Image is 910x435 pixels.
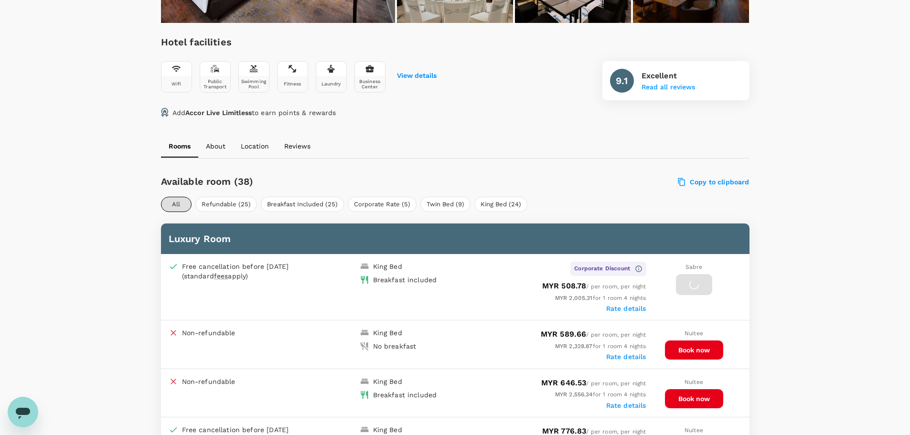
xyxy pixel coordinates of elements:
[555,343,593,350] span: MYR 2,328.87
[555,295,646,301] span: for 1 room 4 nights
[542,428,646,435] span: / per room, per night
[665,389,723,408] button: Book now
[360,262,369,271] img: king-bed-icon
[642,84,695,91] button: Read all reviews
[685,379,703,385] span: Nuitee
[541,331,646,338] span: / per room, per night
[474,197,527,212] button: King Bed (24)
[685,427,703,434] span: Nuitee
[171,81,182,86] div: Wifi
[542,281,587,290] span: MYR 508.78
[182,377,236,386] p: Non-refundable
[348,197,417,212] button: Corporate Rate (5)
[202,79,228,89] div: Public Transport
[284,141,310,151] p: Reviews
[555,391,593,398] span: MYR 2,556.34
[182,328,236,338] p: Non-refundable
[161,197,192,212] button: All
[360,425,369,435] img: king-bed-icon
[678,178,749,186] label: Copy to clipboard
[555,391,646,398] span: for 1 room 4 nights
[172,108,336,117] p: Add to earn points & rewards
[542,283,646,290] span: / per room, per night
[397,72,437,80] button: View details
[373,425,402,435] div: King Bed
[195,197,257,212] button: Refundable (25)
[161,34,437,50] h6: Hotel facilities
[169,141,191,151] p: Rooms
[241,141,269,151] p: Location
[321,81,341,86] div: Laundry
[8,397,38,427] iframe: Button to launch messaging window
[555,295,593,301] span: MYR 2,005.31
[182,262,311,281] div: Free cancellation before [DATE] (standard apply)
[606,305,646,312] label: Rate details
[541,380,646,387] span: / per room, per night
[606,402,646,409] label: Rate details
[214,272,228,280] span: fees
[360,377,369,386] img: king-bed-icon
[541,378,587,387] span: MYR 646.53
[185,109,252,117] span: Accor Live Limitless
[606,353,646,361] label: Rate details
[161,174,503,189] h6: Available room (38)
[373,262,402,271] div: King Bed
[642,70,695,82] p: Excellent
[206,141,225,151] p: About
[261,197,344,212] button: Breakfast Included (25)
[574,264,630,274] span: Corporate Discount
[555,343,646,350] span: for 1 room 4 nights
[373,275,437,285] div: Breakfast included
[685,330,703,337] span: Nuitee
[685,264,703,270] span: Sabre
[373,328,402,338] div: King Bed
[169,231,742,246] h6: Luxury Room
[541,329,587,339] span: MYR 589.66
[420,197,471,212] button: Twin Bed (9)
[241,79,267,89] div: Swimming Pool
[373,377,402,386] div: King Bed
[665,340,723,360] button: Book now
[284,81,301,86] div: Fitness
[360,328,369,338] img: king-bed-icon
[373,390,437,400] div: Breakfast included
[357,79,383,89] div: Business Center
[373,341,417,351] div: No breakfast
[616,73,627,88] h6: 9.1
